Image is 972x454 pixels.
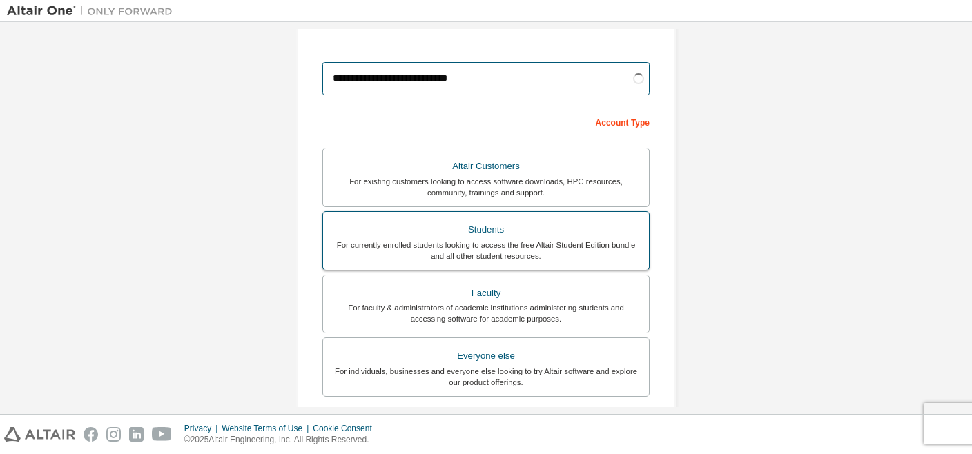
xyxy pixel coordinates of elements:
img: youtube.svg [152,427,172,442]
div: For existing customers looking to access software downloads, HPC resources, community, trainings ... [331,176,641,198]
img: facebook.svg [84,427,98,442]
div: Everyone else [331,346,641,366]
div: For faculty & administrators of academic institutions administering students and accessing softwa... [331,302,641,324]
div: Account Type [322,110,650,132]
div: For currently enrolled students looking to access the free Altair Student Edition bundle and all ... [331,239,641,261]
img: altair_logo.svg [4,427,75,442]
p: © 2025 Altair Engineering, Inc. All Rights Reserved. [184,434,380,446]
img: linkedin.svg [129,427,144,442]
div: Website Terms of Use [222,423,313,434]
div: Privacy [184,423,222,434]
img: Altair One [7,4,179,18]
img: instagram.svg [106,427,121,442]
div: Altair Customers [331,157,641,176]
div: Students [331,220,641,239]
div: For individuals, businesses and everyone else looking to try Altair software and explore our prod... [331,366,641,388]
div: Faculty [331,284,641,303]
div: Cookie Consent [313,423,380,434]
